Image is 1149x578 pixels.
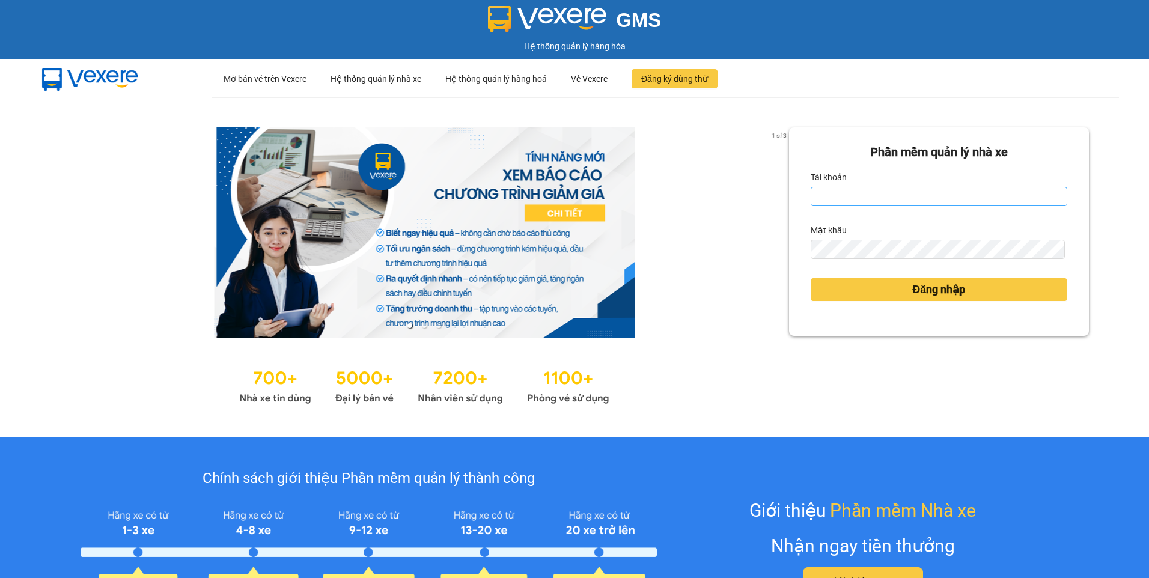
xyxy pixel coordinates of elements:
button: Đăng ký dùng thử [632,69,718,88]
button: Đăng nhập [811,278,1067,301]
label: Mật khẩu [811,221,847,240]
p: 1 of 3 [768,127,789,143]
span: GMS [616,9,661,31]
li: slide item 1 [407,323,412,328]
div: Hệ thống quản lý nhà xe [331,59,421,98]
input: Mật khẩu [811,240,1065,259]
div: Hệ thống quản lý hàng hóa [3,40,1146,53]
span: Đăng nhập [912,281,965,298]
img: mbUUG5Q.png [30,59,150,99]
a: GMS [488,18,662,28]
li: slide item 2 [422,323,427,328]
img: Statistics.png [239,362,609,407]
label: Tài khoản [811,168,847,187]
div: Giới thiệu [749,496,976,525]
span: Phần mềm Nhà xe [830,496,976,525]
li: slide item 3 [436,323,441,328]
div: Mở bán vé trên Vexere [224,59,306,98]
div: Hệ thống quản lý hàng hoá [445,59,547,98]
input: Tài khoản [811,187,1067,206]
div: Phần mềm quản lý nhà xe [811,143,1067,162]
div: Chính sách giới thiệu Phần mềm quản lý thành công [81,467,657,490]
span: Đăng ký dùng thử [641,72,708,85]
div: Nhận ngay tiền thưởng [771,532,955,560]
button: next slide / item [772,127,789,338]
button: previous slide / item [60,127,77,338]
img: logo 2 [488,6,607,32]
div: Về Vexere [571,59,608,98]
